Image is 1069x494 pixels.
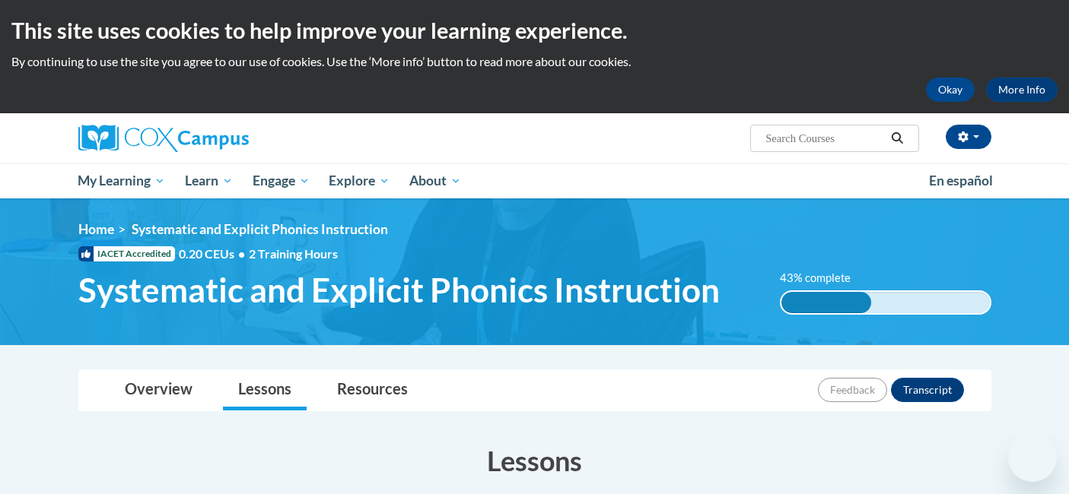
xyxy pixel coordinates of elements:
[919,165,1003,197] a: En español
[818,378,887,402] button: Feedback
[926,78,975,102] button: Okay
[891,378,964,402] button: Transcript
[946,125,991,149] button: Account Settings
[78,442,991,480] h3: Lessons
[78,246,175,261] span: IACET Accredited
[781,292,871,313] div: 43%
[223,370,307,410] a: Lessons
[78,125,249,152] img: Cox Campus
[238,246,245,261] span: •
[175,163,243,198] a: Learn
[11,53,1058,70] p: By continuing to use the site you agree to our use of cookies. Use the ‘More info’ button to read...
[78,125,367,152] a: Cox Campus
[179,245,249,262] span: 0.20 CEUs
[986,78,1058,102] a: More Info
[764,129,886,147] input: Search Courses
[399,163,471,198] a: About
[243,163,320,198] a: Engage
[409,172,461,190] span: About
[929,173,993,188] span: En español
[253,172,310,190] span: Engage
[132,221,388,237] span: Systematic and Explicit Phonics Instruction
[56,163,1014,198] div: Main menu
[110,370,208,410] a: Overview
[249,246,338,261] span: 2 Training Hours
[78,270,720,310] span: Systematic and Explicit Phonics Instruction
[78,221,114,237] a: Home
[11,15,1058,46] h2: This site uses cookies to help improve your learning experience.
[322,370,423,410] a: Resources
[68,163,176,198] a: My Learning
[886,129,908,147] button: Search
[319,163,399,198] a: Explore
[1008,433,1057,482] iframe: Button to launch messaging window
[329,172,390,190] span: Explore
[185,172,233,190] span: Learn
[780,270,867,287] label: 43% complete
[78,172,165,190] span: My Learning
